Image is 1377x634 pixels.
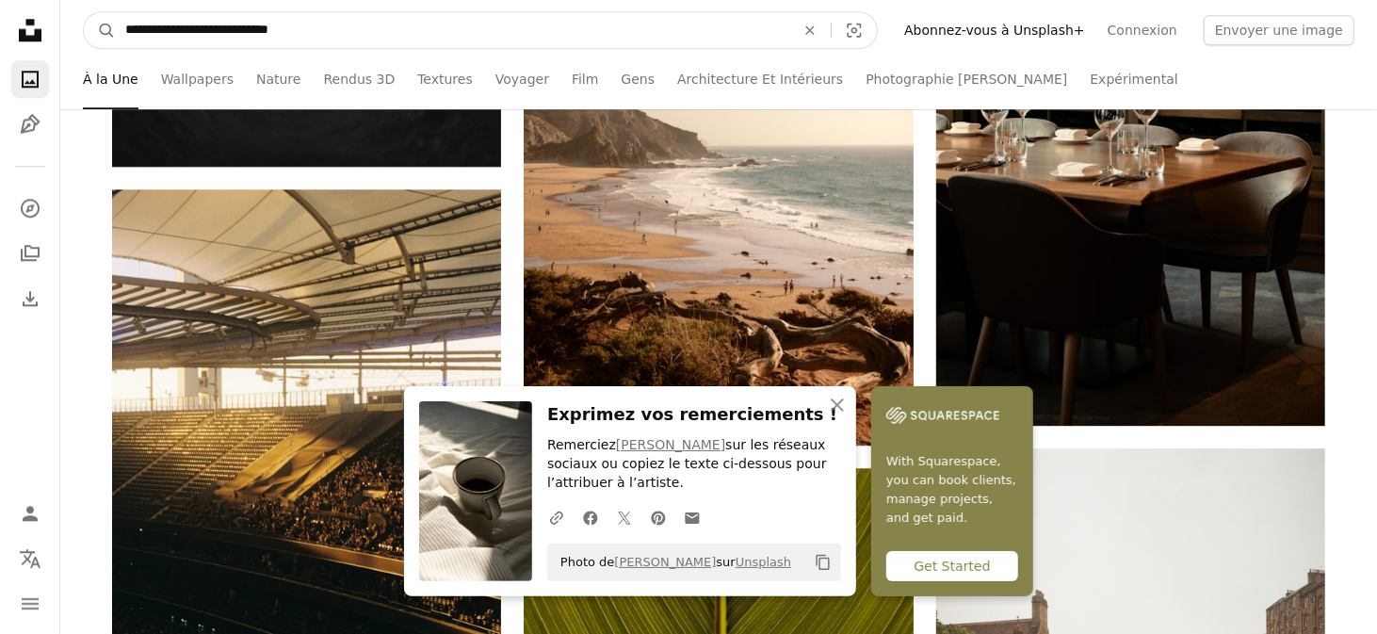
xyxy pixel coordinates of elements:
[11,60,49,98] a: Photos
[866,49,1067,109] a: Photographie [PERSON_NAME]
[547,401,841,429] h3: Exprimez vos remerciements !
[886,452,1018,528] span: With Squarespace, you can book clients, manage projects, and get paid.
[112,471,501,488] a: Les sièges du stade se sont remplis de spectateurs au coucher du soleil.
[677,49,843,109] a: Architecture Et Intérieurs
[621,49,655,109] a: Gens
[11,280,49,317] a: Historique de téléchargement
[736,555,791,569] a: Unsplash
[83,11,878,49] form: Rechercher des visuels sur tout le site
[11,540,49,577] button: Langue
[84,12,116,48] button: Rechercher sur Unsplash
[886,401,999,430] img: file-1747939142011-51e5cc87e3c9
[886,551,1018,581] div: Get Started
[936,124,1325,141] a: Élégante table à manger pour un repas formel.
[614,555,716,569] a: [PERSON_NAME]
[1091,49,1178,109] a: Expérimental
[807,546,839,578] button: Copier dans le presse-papier
[11,495,49,532] a: Connexion / S’inscrire
[616,437,725,452] a: [PERSON_NAME]
[789,12,831,48] button: Effacer
[11,189,49,227] a: Explorer
[256,49,300,109] a: Nature
[11,585,49,623] button: Menu
[871,386,1033,596] a: With Squarespace, you can book clients, manage projects, and get paid.Get Started
[675,498,709,536] a: Partager par mail
[574,498,607,536] a: Partagez-leFacebook
[11,235,49,272] a: Collections
[607,498,641,536] a: Partagez-leTwitter
[572,49,598,109] a: Film
[641,498,675,536] a: Partagez-lePinterest
[1096,15,1189,45] a: Connexion
[417,49,473,109] a: Textures
[551,547,791,577] span: Photo de sur
[832,12,877,48] button: Recherche de visuels
[524,145,913,162] a: Plage de sable avec vagues et falaises rocheuses au coucher du soleil
[324,49,396,109] a: Rendus 3D
[547,436,841,493] p: Remerciez sur les réseaux sociaux ou copiez le texte ci-dessous pour l’attribuer à l’artiste.
[11,106,49,143] a: Illustrations
[11,11,49,53] a: Accueil — Unsplash
[495,49,549,109] a: Voyager
[893,15,1096,45] a: Abonnez-vous à Unsplash+
[1204,15,1354,45] button: Envoyer une image
[161,49,234,109] a: Wallpapers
